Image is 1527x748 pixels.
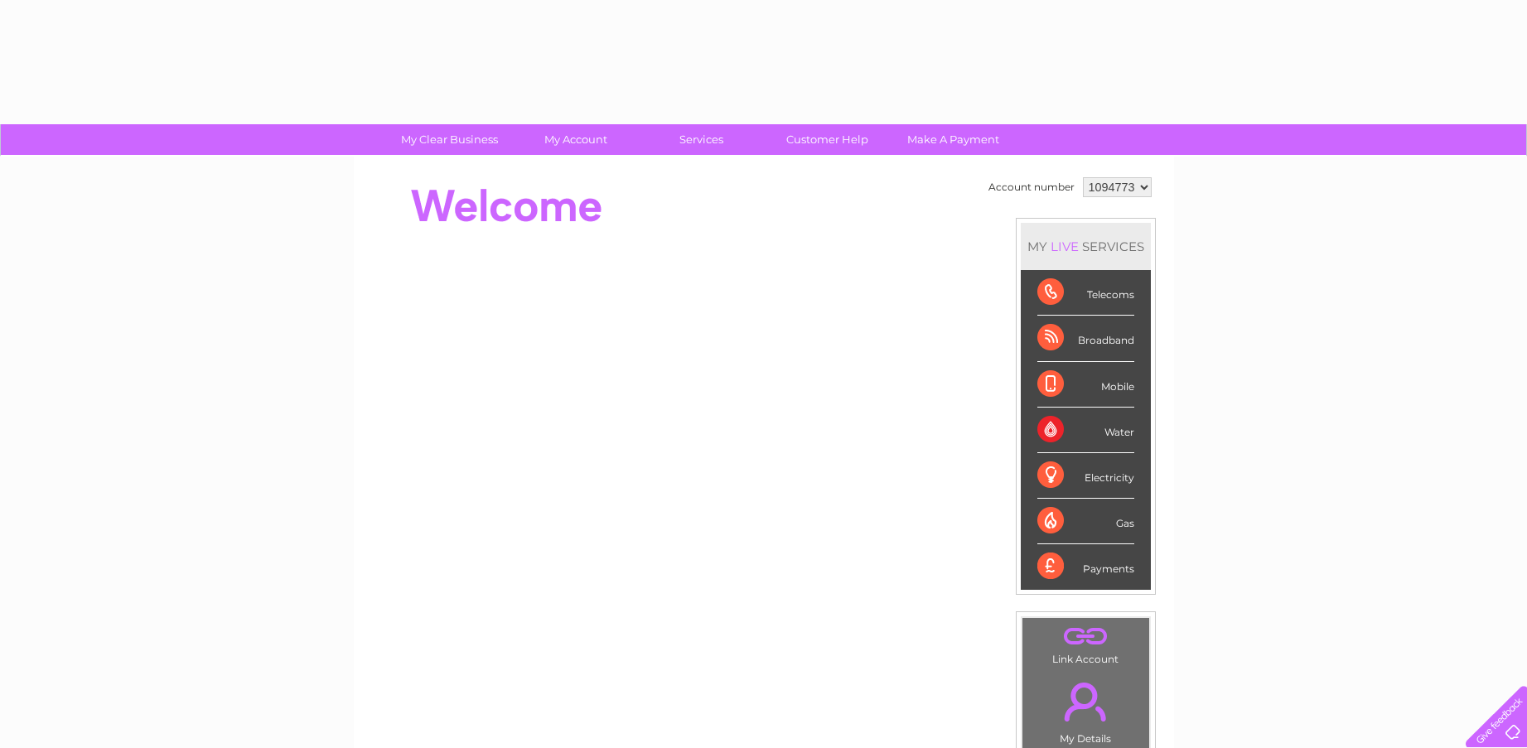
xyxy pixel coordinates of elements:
[1027,622,1145,651] a: .
[633,124,770,155] a: Services
[759,124,896,155] a: Customer Help
[1027,673,1145,731] a: .
[1037,408,1134,453] div: Water
[381,124,518,155] a: My Clear Business
[1047,239,1082,254] div: LIVE
[1037,499,1134,544] div: Gas
[1021,223,1151,270] div: MY SERVICES
[984,173,1079,201] td: Account number
[1037,362,1134,408] div: Mobile
[1022,617,1150,669] td: Link Account
[1037,316,1134,361] div: Broadband
[1037,270,1134,316] div: Telecoms
[1037,544,1134,589] div: Payments
[1037,453,1134,499] div: Electricity
[507,124,644,155] a: My Account
[885,124,1022,155] a: Make A Payment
